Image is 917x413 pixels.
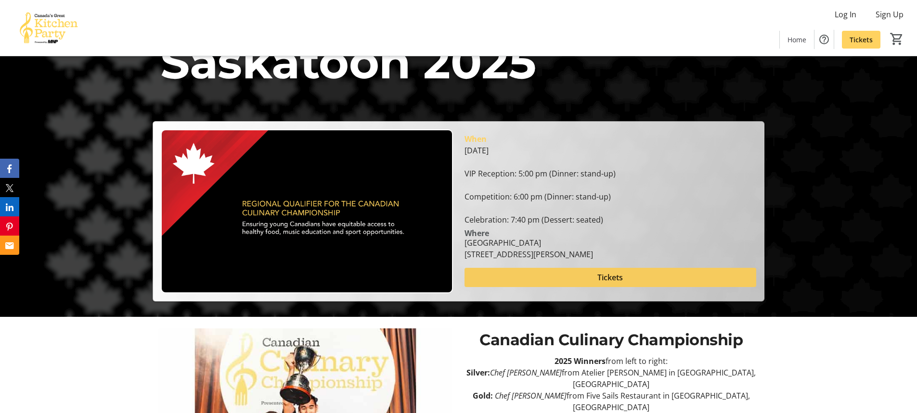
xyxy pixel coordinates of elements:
[827,7,864,22] button: Log In
[490,367,562,378] em: Chef [PERSON_NAME]
[597,272,623,283] span: Tickets
[555,356,606,366] strong: 2025 Winners
[495,390,567,401] em: Chef [PERSON_NAME]
[464,355,758,367] p: from left to right:
[465,133,487,145] div: When
[473,390,493,401] strong: Gold:
[6,4,91,52] img: Canada’s Great Kitchen Party's Logo
[868,7,911,22] button: Sign Up
[850,35,873,45] span: Tickets
[780,31,814,49] a: Home
[876,9,904,20] span: Sign Up
[835,9,856,20] span: Log In
[464,390,758,413] p: from Five Sails Restaurant in [GEOGRAPHIC_DATA], [GEOGRAPHIC_DATA]
[464,367,758,390] p: from Atelier [PERSON_NAME] in [GEOGRAPHIC_DATA], [GEOGRAPHIC_DATA]
[479,330,743,349] span: Canadian Culinary Championship
[788,35,806,45] span: Home
[814,30,834,49] button: Help
[465,145,756,225] div: [DATE] VIP Reception: 5:00 pm (Dinner: stand-up) Competition: 6:00 pm (Dinner: stand-up) Celebrat...
[466,367,490,378] strong: Silver:
[161,129,452,293] img: Campaign CTA Media Photo
[465,268,756,287] button: Tickets
[888,30,905,48] button: Cart
[160,34,536,90] span: Saskatoon 2025
[842,31,880,49] a: Tickets
[465,249,593,260] div: [STREET_ADDRESS][PERSON_NAME]
[465,229,489,237] div: Where
[465,237,593,249] div: [GEOGRAPHIC_DATA]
